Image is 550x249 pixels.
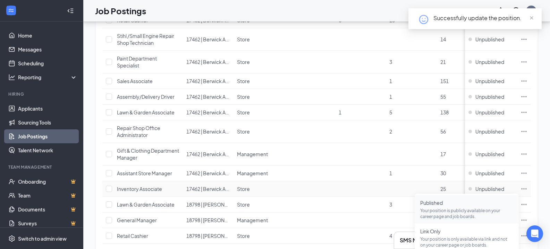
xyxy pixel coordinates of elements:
span: 14 [440,36,446,42]
svg: HappyFace [418,14,429,25]
span: 4 [389,233,392,239]
span: Store [237,186,250,192]
span: 1 [339,109,341,115]
svg: Notifications [497,7,505,15]
div: Successfully update the position. [433,14,533,22]
span: 17462 | Berwick Ace Hardware [186,36,255,42]
h1: Job Postings [95,5,146,17]
svg: Ellipses [521,109,527,116]
span: 2 [389,128,392,135]
svg: Ellipses [521,78,527,85]
span: 18798 | [PERSON_NAME] Ace Hardware [186,201,276,208]
span: Link Only [420,228,513,235]
td: 17462 | Berwick Ace Hardware [183,89,234,105]
div: Team Management [8,164,76,170]
span: Unpublished [475,93,504,100]
td: Store [234,120,284,143]
span: General Manager [117,217,157,223]
td: Store [234,105,284,120]
td: Store [234,51,284,73]
span: Assembly/Delivery Driver [117,94,175,100]
span: Sales Associate [117,78,153,84]
td: 17462 | Berwick Ace Hardware [183,120,234,143]
span: Unpublished [475,109,504,116]
a: Applicants [18,102,77,115]
span: Unpublished [475,36,504,43]
td: Store [234,197,284,212]
svg: Ellipses [521,151,527,158]
span: Stihl /Small Engine Repair Shop Technician [117,33,174,46]
span: Gift & Clothing Department Manager [117,147,179,161]
td: Store [234,228,284,244]
div: Hiring [8,91,76,97]
a: Home [18,29,77,42]
a: SurveysCrown [18,216,77,230]
svg: Ellipses [521,201,527,208]
span: 138 [440,109,449,115]
td: Store [234,28,284,51]
td: 17462 | Berwick Ace Hardware [183,105,234,120]
span: 17462 | Berwick Ace Hardware [186,94,255,100]
a: TeamCrown [18,188,77,202]
a: Messages [18,42,77,56]
span: 56 [440,128,446,135]
td: 17462 | Berwick Ace Hardware [183,28,234,51]
span: 17462 | Berwick Ace Hardware [186,109,255,115]
span: 17462 | Berwick Ace Hardware [186,170,255,176]
span: 1 [389,170,392,176]
span: Store [237,109,250,115]
a: DocumentsCrown [18,202,77,216]
svg: Analysis [8,74,15,81]
span: Repair Shop Office Administrator [117,125,160,138]
a: Scheduling [18,56,77,70]
span: Lawn & Garden Associate [117,109,175,115]
span: 151 [440,78,449,84]
div: Switch to admin view [18,235,67,242]
span: Retail Cashier [117,233,148,239]
td: 17462 | Berwick Ace Hardware [183,51,234,73]
span: Unpublished [475,151,504,158]
span: 18798 | [PERSON_NAME] Ace Hardware [186,217,276,223]
svg: Collapse [67,7,74,14]
span: 17462 | Berwick Ace Hardware [186,59,255,65]
svg: Ellipses [521,58,527,65]
span: Published [420,199,513,206]
svg: Settings [8,235,15,242]
td: 18798 | Rincon Ace Hardware [183,212,234,228]
svg: Ellipses [521,36,527,43]
span: Assistant Store Manager [117,170,172,176]
span: Store [237,59,250,65]
span: Store [237,78,250,84]
svg: QuestionInfo [512,7,520,15]
span: 30 [440,170,446,176]
p: Your position is publicly available on your career page and job boards. [420,208,513,219]
p: Your position is only available via link and not on your career page or job boards. [420,236,513,248]
td: Management [234,166,284,181]
td: 18798 | Rincon Ace Hardware [183,197,234,212]
svg: Ellipses [521,93,527,100]
td: Store [234,73,284,89]
span: 55 [440,94,446,100]
span: 1 [389,78,392,84]
span: Paint Department Specialist [117,55,157,69]
span: Unpublished [475,58,504,65]
span: 17462 | Berwick Ace Hardware [186,128,255,135]
span: Unpublished [475,128,504,135]
svg: Ellipses [521,217,527,224]
span: Management [237,217,268,223]
svg: Ellipses [521,128,527,135]
span: 17462 | Berwick Ace Hardware [186,151,255,157]
a: Job Postings [18,129,77,143]
td: 17462 | Berwick Ace Hardware [183,166,234,181]
a: Talent Network [18,143,77,157]
span: 1 [389,94,392,100]
span: 5 [389,109,392,115]
span: Store [237,94,250,100]
div: Reporting [18,74,78,81]
span: 3 [389,59,392,65]
td: 17462 | Berwick Ace Hardware [183,143,234,166]
div: Open Intercom Messenger [526,225,543,242]
td: Management [234,143,284,166]
span: Store [237,36,250,42]
td: 17462 | Berwick Ace Hardware [183,73,234,89]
